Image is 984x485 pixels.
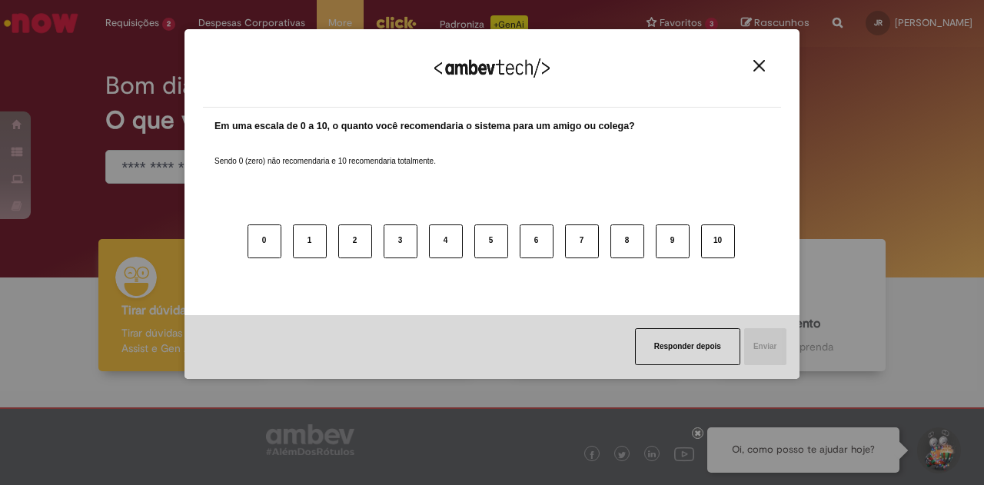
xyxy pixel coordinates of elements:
button: 7 [565,224,599,258]
label: Em uma escala de 0 a 10, o quanto você recomendaria o sistema para um amigo ou colega? [214,119,635,134]
button: 9 [656,224,690,258]
button: 3 [384,224,417,258]
button: 5 [474,224,508,258]
label: Sendo 0 (zero) não recomendaria e 10 recomendaria totalmente. [214,138,436,167]
button: 10 [701,224,735,258]
img: Logo Ambevtech [434,58,550,78]
button: Close [749,59,770,72]
button: 6 [520,224,553,258]
button: Responder depois [635,328,740,365]
button: 2 [338,224,372,258]
img: Close [753,60,765,71]
button: 0 [248,224,281,258]
button: 4 [429,224,463,258]
button: 1 [293,224,327,258]
button: 8 [610,224,644,258]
